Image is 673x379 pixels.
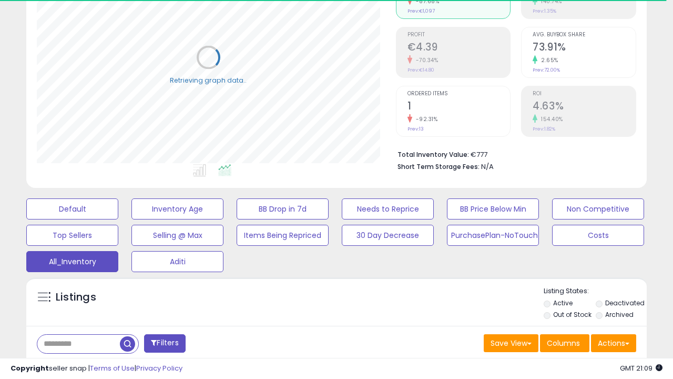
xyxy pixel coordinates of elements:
[412,56,439,64] small: -70.34%
[407,100,511,114] h2: 1
[552,225,644,246] button: Costs
[547,338,580,348] span: Columns
[407,67,434,73] small: Prev: €14.80
[533,67,560,73] small: Prev: 72.00%
[144,334,185,353] button: Filters
[481,162,494,172] span: N/A
[540,334,589,352] button: Columns
[484,334,538,352] button: Save View
[553,310,592,319] label: Out of Stock
[397,150,469,159] b: Total Inventory Value:
[537,115,563,123] small: 154.40%
[11,363,49,373] strong: Copyright
[407,8,435,14] small: Prev: €1,097
[544,286,647,296] p: Listing States:
[407,126,424,132] small: Prev: 13
[170,75,247,85] div: Retrieving graph data..
[553,298,573,307] label: Active
[136,363,182,373] a: Privacy Policy
[537,56,558,64] small: 2.65%
[605,310,634,319] label: Archived
[131,251,223,272] button: Aditi
[412,115,438,123] small: -92.31%
[447,198,539,220] button: BB Price Below Min
[447,225,539,246] button: PurchasePlan-NoTouch
[407,41,511,55] h2: €4.39
[11,364,182,374] div: seller snap | |
[342,198,434,220] button: Needs to Reprice
[533,91,636,97] span: ROI
[407,91,511,97] span: Ordered Items
[407,32,511,38] span: Profit
[26,198,118,220] button: Default
[533,32,636,38] span: Avg. Buybox Share
[237,198,329,220] button: BB Drop in 7d
[397,147,629,160] li: €777
[591,334,636,352] button: Actions
[56,290,96,305] h5: Listings
[397,162,480,171] b: Short Term Storage Fees:
[533,8,556,14] small: Prev: 1.35%
[26,251,118,272] button: All_Inventory
[131,225,223,246] button: Selling @ Max
[533,100,636,114] h2: 4.63%
[605,298,645,307] label: Deactivated
[237,225,329,246] button: Items Being Repriced
[552,198,644,220] button: Non Competitive
[533,126,555,132] small: Prev: 1.82%
[620,363,662,373] span: 2025-10-6 21:09 GMT
[131,198,223,220] button: Inventory Age
[90,363,135,373] a: Terms of Use
[342,225,434,246] button: 30 Day Decrease
[533,41,636,55] h2: 73.91%
[26,225,118,246] button: Top Sellers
